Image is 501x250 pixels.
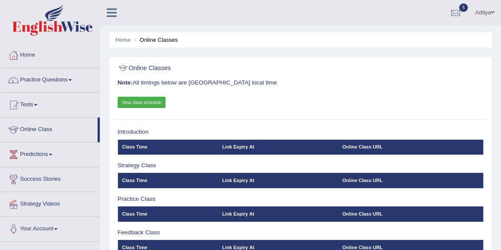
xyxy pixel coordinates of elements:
a: Practice Questions [0,68,100,90]
th: Class Time [118,139,218,155]
a: Home [0,43,100,65]
th: Online Class URL [338,139,483,155]
h2: Online Classes [118,63,345,74]
a: Tests [0,93,100,115]
th: Link Expiry At [218,206,339,222]
h3: Strategy Class [118,162,484,169]
a: Success Stories [0,167,100,189]
th: Class Time [118,173,218,188]
a: Predictions [0,142,100,164]
span: 5 [459,3,468,12]
b: Note: [118,79,133,86]
h3: All timings below are [GEOGRAPHIC_DATA] local time [118,80,484,86]
a: View class schedule [118,97,166,108]
th: Online Class URL [338,173,483,188]
a: Your Account [0,217,100,239]
h3: Introduction [118,129,484,135]
h3: Feedback Class [118,230,484,236]
th: Link Expiry At [218,139,339,155]
th: Link Expiry At [218,173,339,188]
a: Home [115,37,131,43]
th: Online Class URL [338,206,483,222]
a: Strategy Videos [0,192,100,214]
li: Online Classes [132,36,178,44]
h3: Practice Class [118,196,484,203]
a: Online Class [0,118,98,139]
th: Class Time [118,206,218,222]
